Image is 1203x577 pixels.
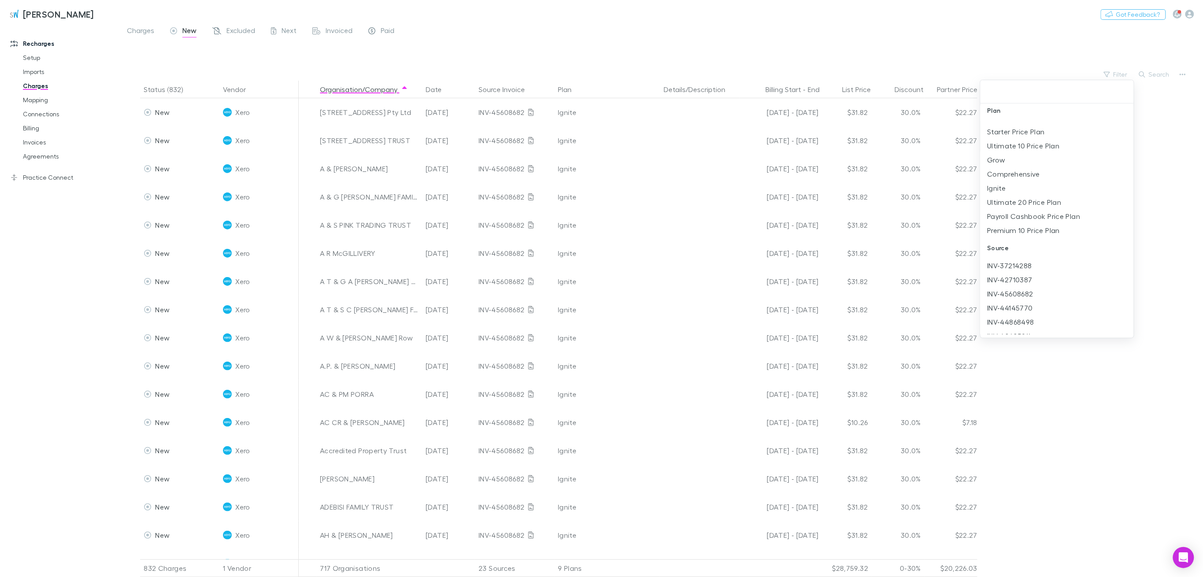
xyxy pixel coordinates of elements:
li: Starter Price Plan [980,125,1134,139]
li: Ignite [980,181,1134,195]
div: Plan [980,100,1134,121]
li: INV-37214288 [980,259,1134,273]
div: Source [980,237,1134,259]
li: INV-42710387 [980,273,1134,287]
div: Open Intercom Messenger [1173,547,1194,568]
li: INV-40605211 [980,329,1134,343]
li: INV-44868498 [980,315,1134,329]
li: Grow [980,153,1134,167]
li: INV-44145770 [980,301,1134,315]
li: Payroll Cashbook Price Plan [980,209,1134,223]
li: Comprehensive [980,167,1134,181]
li: INV-45608682 [980,287,1134,301]
li: Ultimate 20 Price Plan [980,195,1134,209]
li: Premium 10 Price Plan [980,223,1134,237]
li: Ultimate 10 Price Plan [980,139,1134,153]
